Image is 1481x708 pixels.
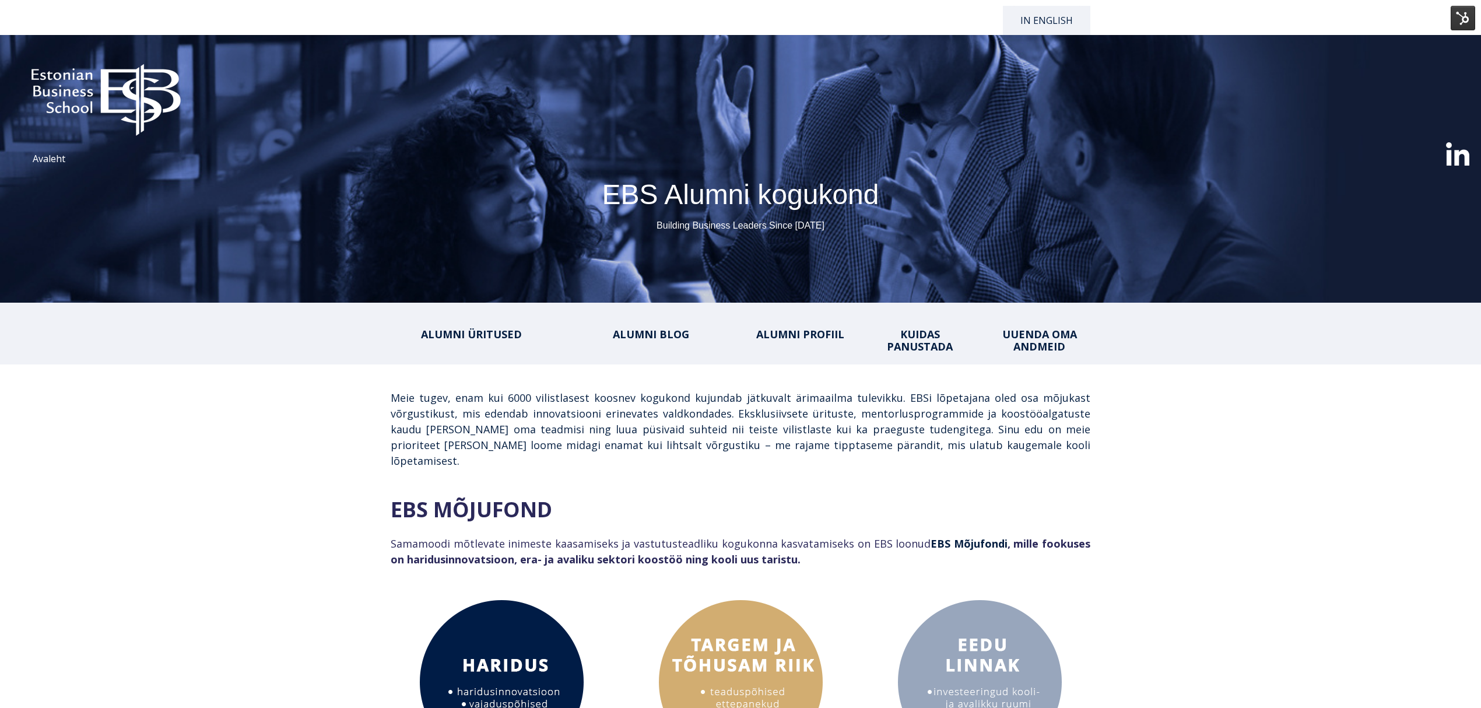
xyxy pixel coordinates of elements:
[1446,142,1469,166] img: linkedin-xxl
[33,152,65,165] a: Avaleht
[1003,6,1090,35] a: In English
[1451,6,1475,30] img: HubSpot Tools Menu Toggle
[657,220,824,230] span: Building Business Leaders Since [DATE]
[931,537,1008,551] strong: EBS Mõjufondi
[391,537,1090,566] strong: , mille fookuses on haridusinnovatsioon, era- ja avaliku sektori koostöö ning kooli uus taristu.
[931,537,1008,551] a: Link EBS Mõjufondi
[391,391,1090,468] span: Meie tugev, enam kui 6000 vilistlasest koosnev kogukond kujundab jätkuvalt ärimaailma tulevikku. ...
[602,179,879,210] span: EBS Alumni kogukond
[756,327,844,341] a: ALUMNI PROFIIL
[887,327,953,353] a: KUIDAS PANUSTADA
[12,47,200,142] img: ebs_logo2016_white-1
[421,327,522,341] a: ALUMNI ÜRITUSED
[613,327,689,341] a: ALUMNI BLOG
[1002,327,1077,353] a: UUENDA OMA ANDMEID
[391,537,1090,566] span: Samamoodi mõtlevate inimeste kaasamiseks ja vastutusteadliku kogukonna kasvatamiseks on EBS loonud
[391,497,1090,522] h2: EBS MÕJUFOND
